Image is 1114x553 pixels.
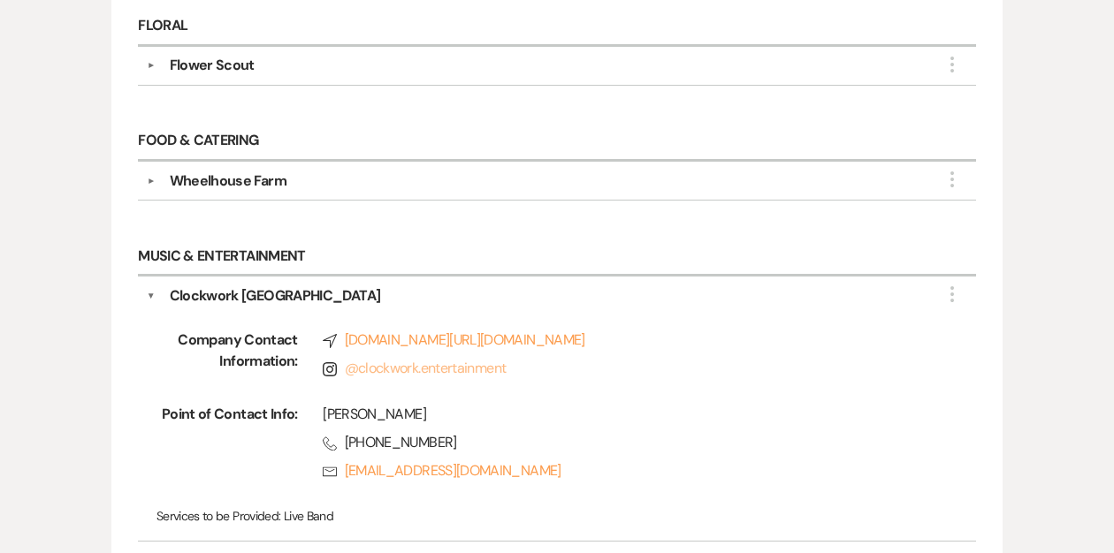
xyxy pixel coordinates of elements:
[156,404,298,489] span: Point of Contact Info:
[345,359,507,377] a: @clockwork.entertainment
[138,238,976,276] h6: Music & Entertainment
[156,330,298,386] span: Company Contact Information:
[323,432,926,453] span: [PHONE_NUMBER]
[170,170,286,192] div: Wheelhouse Farm
[156,508,281,524] span: Services to be Provided:
[147,285,156,307] button: ▼
[170,55,255,76] div: Flower Scout
[170,285,381,307] div: Clockwork [GEOGRAPHIC_DATA]
[138,123,976,162] h6: Food & Catering
[323,330,926,351] a: [DOMAIN_NAME][URL][DOMAIN_NAME]
[323,460,926,481] a: [EMAIL_ADDRESS][DOMAIN_NAME]
[156,506,958,526] p: Live Band
[138,8,976,47] h6: Floral
[141,177,162,186] button: ▼
[141,61,162,70] button: ▼
[323,404,926,425] div: [PERSON_NAME]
